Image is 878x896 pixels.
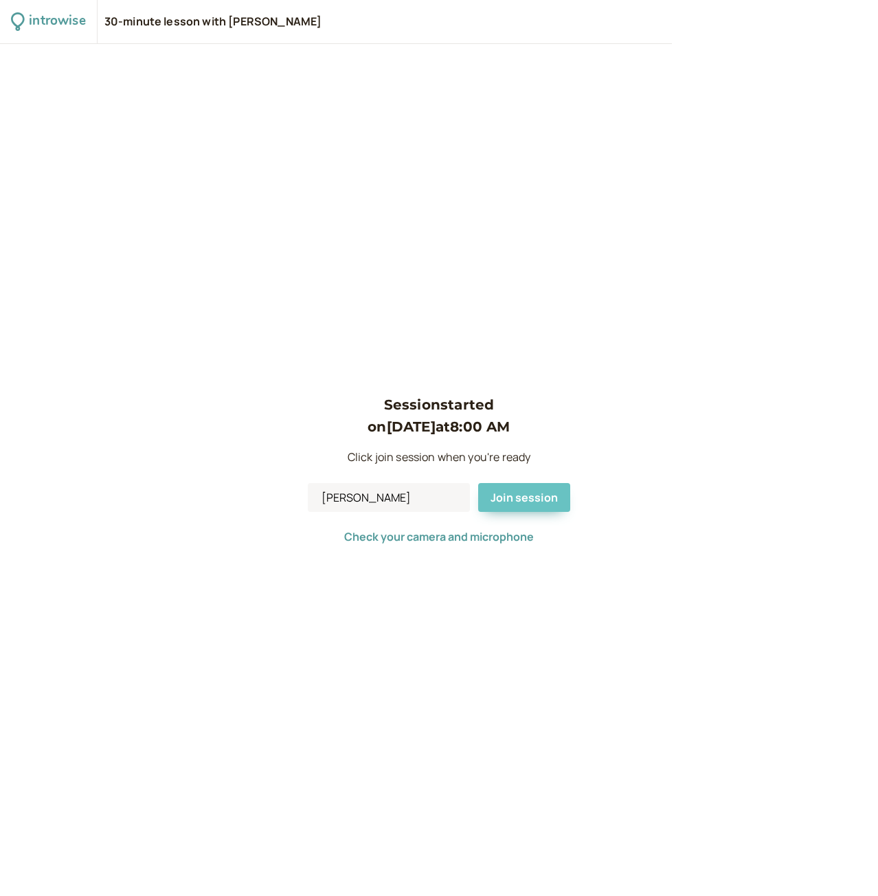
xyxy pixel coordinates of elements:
[308,394,570,438] h3: Session started on [DATE] at 8:00 AM
[29,11,85,32] div: introwise
[308,449,570,467] p: Click join session when you're ready
[104,14,322,30] div: 30-minute lesson with [PERSON_NAME]
[308,483,470,512] input: Your Name
[344,529,534,544] span: Check your camera and microphone
[478,483,570,512] button: Join session
[491,490,558,505] span: Join session
[344,530,534,543] button: Check your camera and microphone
